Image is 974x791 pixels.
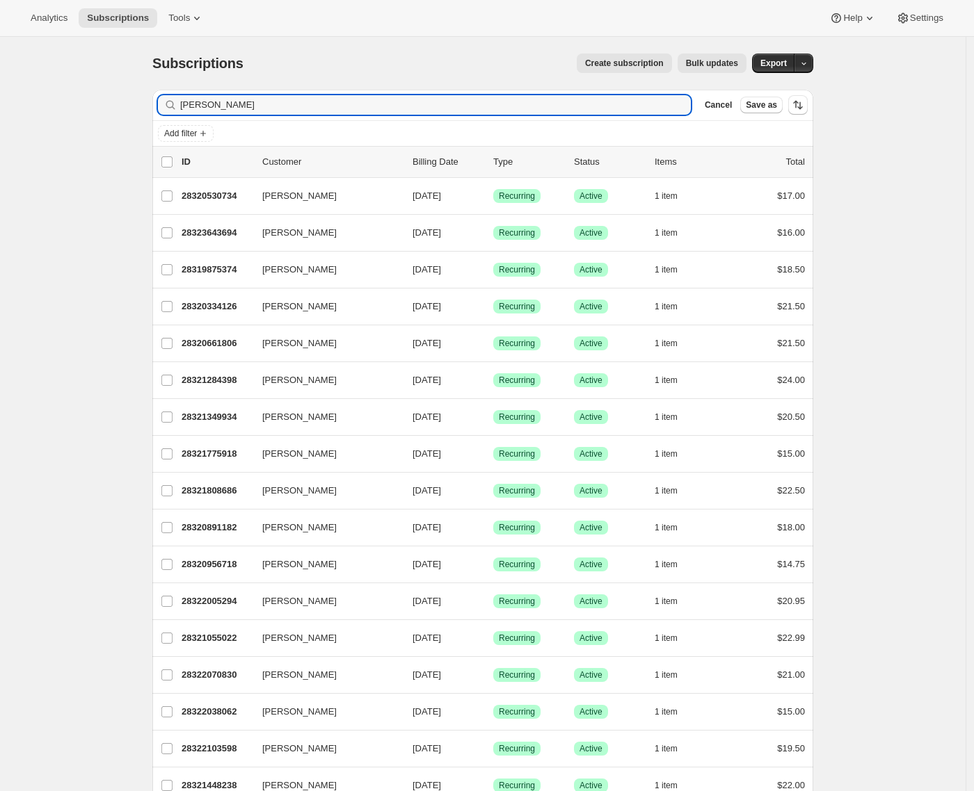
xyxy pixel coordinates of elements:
[499,338,535,349] span: Recurring
[254,553,393,576] button: [PERSON_NAME]
[413,706,441,717] span: [DATE]
[740,97,783,113] button: Save as
[655,743,678,754] span: 1 item
[254,295,393,318] button: [PERSON_NAME]
[580,743,602,754] span: Active
[655,190,678,202] span: 1 item
[655,596,678,607] span: 1 item
[254,701,393,723] button: [PERSON_NAME]
[499,448,535,459] span: Recurring
[888,8,952,28] button: Settings
[777,485,805,496] span: $22.50
[180,95,691,115] input: Filter subscribers
[182,155,251,169] p: ID
[254,627,393,649] button: [PERSON_NAME]
[182,263,251,277] p: 28319875374
[262,226,337,240] span: [PERSON_NAME]
[182,668,251,682] p: 28322070830
[254,737,393,760] button: [PERSON_NAME]
[158,125,214,142] button: Add filter
[182,484,251,498] p: 28321808686
[580,338,602,349] span: Active
[655,665,693,685] button: 1 item
[262,373,337,387] span: [PERSON_NAME]
[493,155,563,169] div: Type
[655,260,693,279] button: 1 item
[752,54,795,73] button: Export
[821,8,884,28] button: Help
[655,370,693,390] button: 1 item
[777,780,805,790] span: $22.00
[655,702,693,721] button: 1 item
[580,375,602,386] span: Active
[182,665,805,685] div: 28322070830[PERSON_NAME][DATE]SuccessRecurringSuccessActive1 item$21.00
[182,592,805,611] div: 28322005294[PERSON_NAME][DATE]SuccessRecurringSuccessActive1 item$20.95
[182,594,251,608] p: 28322005294
[655,444,693,464] button: 1 item
[182,447,251,461] p: 28321775918
[655,186,693,206] button: 1 item
[262,631,337,645] span: [PERSON_NAME]
[182,631,251,645] p: 28321055022
[777,375,805,385] span: $24.00
[699,97,737,113] button: Cancel
[777,264,805,275] span: $18.50
[254,259,393,281] button: [PERSON_NAME]
[262,668,337,682] span: [PERSON_NAME]
[413,411,441,422] span: [DATE]
[655,559,678,570] span: 1 item
[499,264,535,275] span: Recurring
[254,369,393,391] button: [PERSON_NAME]
[777,301,805,311] span: $21.50
[413,155,482,169] p: Billing Date
[580,596,602,607] span: Active
[182,628,805,648] div: 28321055022[PERSON_NAME][DATE]SuccessRecurringSuccessActive1 item$22.99
[254,590,393,612] button: [PERSON_NAME]
[786,155,805,169] p: Total
[499,190,535,202] span: Recurring
[655,411,678,423] span: 1 item
[499,780,535,791] span: Recurring
[580,522,602,533] span: Active
[164,128,197,139] span: Add filter
[777,190,805,201] span: $17.00
[182,742,251,756] p: 28322103598
[655,669,678,680] span: 1 item
[413,669,441,680] span: [DATE]
[499,227,535,238] span: Recurring
[262,521,337,535] span: [PERSON_NAME]
[182,334,805,353] div: 28320661806[PERSON_NAME][DATE]SuccessRecurringSuccessActive1 item$21.50
[182,444,805,464] div: 28321775918[PERSON_NAME][DATE]SuccessRecurringSuccessActive1 item$15.00
[413,743,441,753] span: [DATE]
[182,521,251,535] p: 28320891182
[746,99,777,111] span: Save as
[262,484,337,498] span: [PERSON_NAME]
[499,743,535,754] span: Recurring
[413,780,441,790] span: [DATE]
[580,227,602,238] span: Active
[499,706,535,717] span: Recurring
[843,13,862,24] span: Help
[499,596,535,607] span: Recurring
[580,411,602,423] span: Active
[760,58,787,69] span: Export
[262,557,337,571] span: [PERSON_NAME]
[777,669,805,680] span: $21.00
[655,780,678,791] span: 1 item
[182,373,251,387] p: 28321284398
[499,669,535,680] span: Recurring
[413,227,441,238] span: [DATE]
[678,54,747,73] button: Bulk updates
[182,518,805,537] div: 28320891182[PERSON_NAME][DATE]SuccessRecurringSuccessActive1 item$18.00
[580,669,602,680] span: Active
[262,189,337,203] span: [PERSON_NAME]
[655,155,724,169] div: Items
[777,522,805,532] span: $18.00
[655,485,678,496] span: 1 item
[580,190,602,202] span: Active
[413,559,441,569] span: [DATE]
[655,706,678,717] span: 1 item
[168,13,190,24] span: Tools
[580,448,602,459] span: Active
[499,301,535,312] span: Recurring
